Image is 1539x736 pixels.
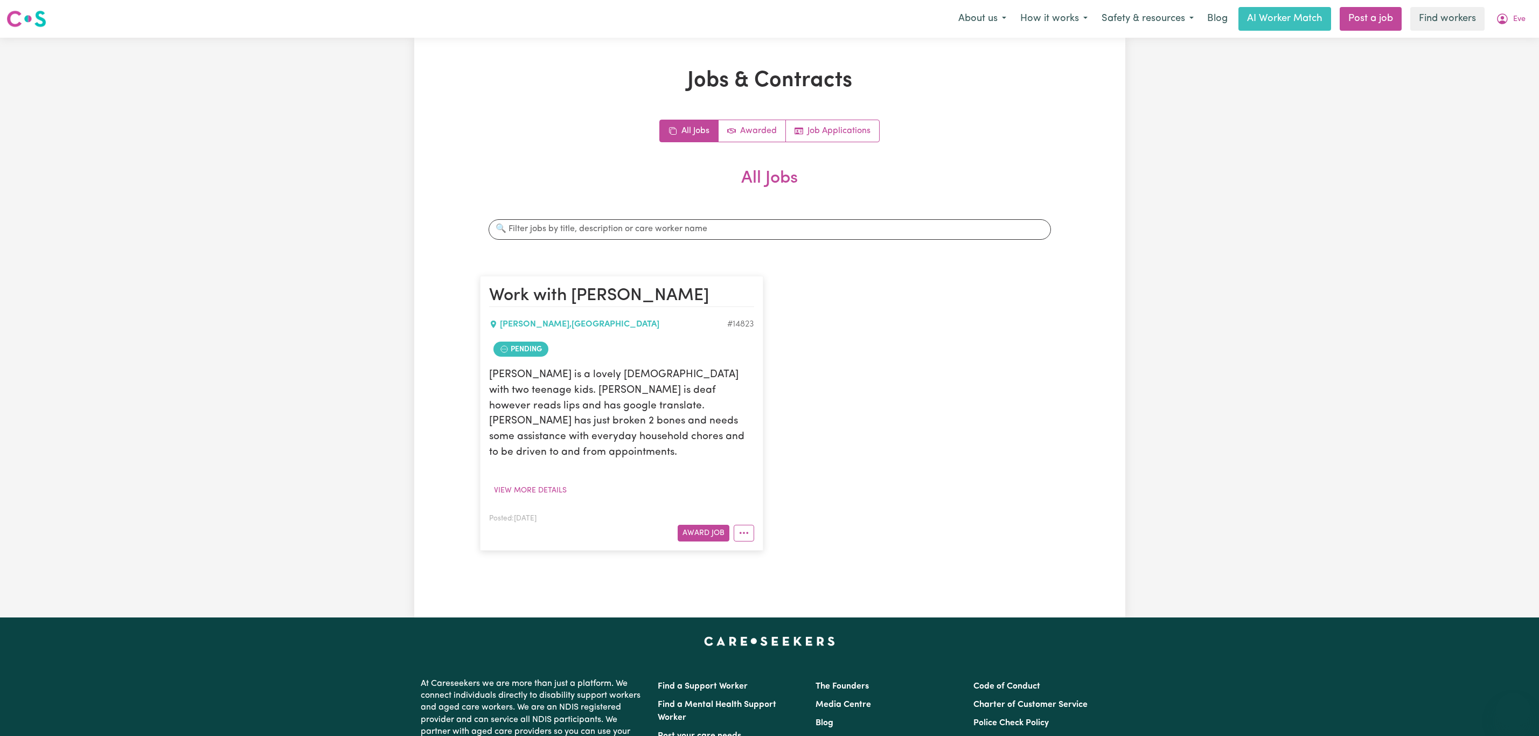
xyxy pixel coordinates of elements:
h2: Work with Eve [489,285,754,307]
h1: Jobs & Contracts [480,68,1060,94]
iframe: Button to launch messaging window, conversation in progress [1496,693,1530,727]
button: More options [734,525,754,541]
a: AI Worker Match [1238,7,1331,31]
a: Job applications [786,120,879,142]
a: Media Centre [816,700,871,709]
a: Careseekers home page [704,637,835,645]
button: Award Job [678,525,729,541]
span: Job contract pending review by care worker [493,342,548,357]
a: Careseekers logo [6,6,46,31]
a: Find a Support Worker [658,682,748,691]
p: [PERSON_NAME] is a lovely [DEMOGRAPHIC_DATA] with two teenage kids. [PERSON_NAME] is deaf however... [489,367,754,461]
a: Code of Conduct [973,682,1040,691]
a: Blog [1201,7,1234,31]
button: View more details [489,482,572,499]
div: Job ID #14823 [727,318,754,331]
a: The Founders [816,682,869,691]
h2: All Jobs [480,168,1060,206]
a: Find workers [1410,7,1485,31]
span: Eve [1513,13,1526,25]
input: 🔍 Filter jobs by title, description or care worker name [489,219,1051,239]
img: Careseekers logo [6,9,46,29]
a: Charter of Customer Service [973,700,1088,709]
a: All jobs [660,120,719,142]
a: Blog [816,719,833,727]
button: How it works [1013,8,1095,30]
button: Safety & resources [1095,8,1201,30]
button: About us [951,8,1013,30]
a: Active jobs [719,120,786,142]
a: Police Check Policy [973,719,1049,727]
div: [PERSON_NAME] , [GEOGRAPHIC_DATA] [489,318,727,331]
button: My Account [1489,8,1533,30]
a: Find a Mental Health Support Worker [658,700,776,722]
span: Posted: [DATE] [489,515,537,522]
a: Post a job [1340,7,1402,31]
